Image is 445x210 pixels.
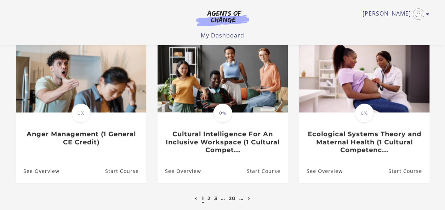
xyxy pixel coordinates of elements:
[201,31,244,39] a: My Dashboard
[229,195,236,202] a: 20
[16,160,59,183] a: Anger Management (1 General CE Credit): See Overview
[202,195,204,202] a: 1
[239,195,244,202] a: …
[214,195,217,202] a: 3
[363,8,426,20] a: Toggle menu
[207,195,211,202] a: 2
[189,10,257,26] img: Agents of Change Logo
[72,104,91,123] span: 0%
[158,160,201,183] a: Cultural Intelligence For An Inclusive Workspace (1 Cultural Compet...: See Overview
[221,195,225,202] a: …
[388,160,429,183] a: Ecological Systems Theory and Maternal Health (1 Cultural Competenc...: Resume Course
[165,130,280,154] h3: Cultural Intelligence For An Inclusive Workspace (1 Cultural Compet...
[105,160,146,183] a: Anger Management (1 General CE Credit): Resume Course
[355,104,374,123] span: 0%
[23,130,138,146] h3: Anger Management (1 General CE Credit)
[307,130,422,154] h3: Ecological Systems Theory and Maternal Health (1 Cultural Competenc...
[299,160,343,183] a: Ecological Systems Theory and Maternal Health (1 Cultural Competenc...: See Overview
[246,160,287,183] a: Cultural Intelligence For An Inclusive Workspace (1 Cultural Compet...: Resume Course
[246,195,252,202] a: Next page
[213,104,232,123] span: 0%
